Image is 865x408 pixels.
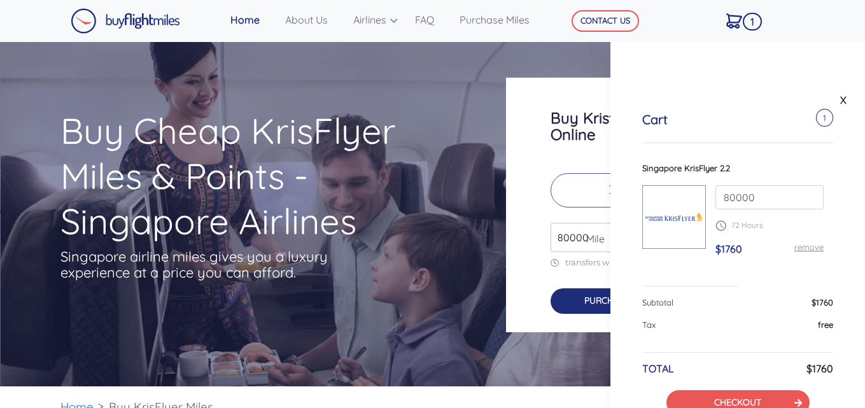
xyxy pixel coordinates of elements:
[572,10,639,32] button: CONTACT US
[551,109,761,143] h3: Buy Krisflyer Airline Miles Online
[551,288,761,314] button: PURCHASE AIRLINE MILES$1760.00
[743,13,762,31] span: 1
[715,220,824,231] p: 72 Hours
[714,397,761,408] a: CHECKOUT
[551,257,761,268] p: transfers within 72 hours
[642,112,668,127] h5: Cart
[818,320,833,330] span: free
[60,249,347,281] p: Singapore airline miles gives you a luxury experience at a price you can afford.
[642,320,656,330] span: Tax
[348,7,409,32] a: Airlines
[806,363,833,375] h6: $1760
[816,109,833,127] span: 1
[225,7,280,32] a: Home
[642,363,674,375] h6: TOTAL
[71,5,180,37] a: Buy Flight Miles Logo
[715,243,742,255] span: $1760
[715,220,726,231] img: schedule.png
[454,7,550,32] a: Purchase Miles
[726,13,742,29] img: Cart
[642,297,673,307] span: Subtotal
[794,242,824,252] a: remove
[71,8,180,34] img: Buy Flight Miles Logo
[60,108,456,244] h1: Buy Cheap KrisFlyer Miles & Points - Singapore Airlines
[642,163,730,173] span: Singapore KrisFlyer 2.2
[410,7,454,32] a: FAQ
[812,297,833,307] span: $1760
[280,7,348,32] a: About Us
[837,90,850,109] a: X
[643,203,705,231] img: Singapore-KrisFlyer.png
[551,173,761,208] p: 2.2¢ /per miles
[721,7,760,34] a: 1
[580,231,605,246] span: Mile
